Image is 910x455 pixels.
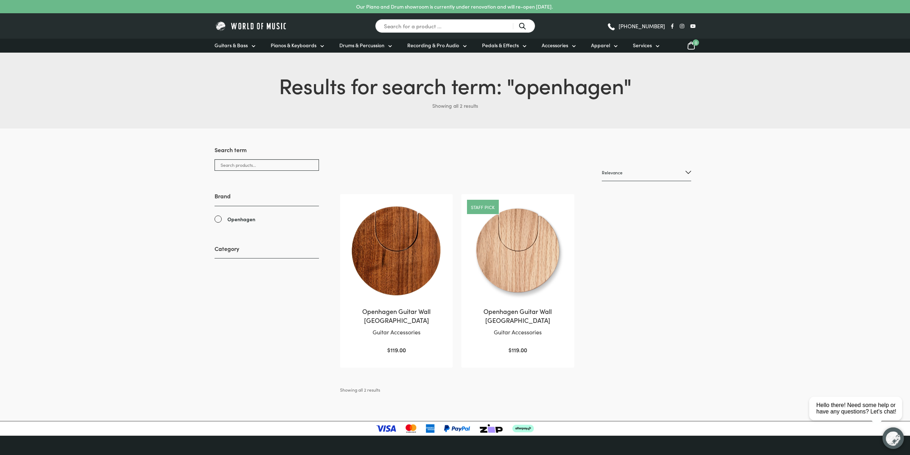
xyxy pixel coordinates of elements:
a: Staff pick [471,205,495,209]
span: Pianos & Keyboards [271,42,316,49]
p: Showing all 2 results [340,385,380,395]
p: Our Piano and Drum showroom is currently under renovation and will re-open [DATE]. [356,3,553,10]
a: Openhagen [215,215,319,223]
h3: Brand [215,192,319,206]
span: 0 [693,39,699,46]
span: $ [387,346,390,354]
img: payment-logos-updated [376,424,534,433]
span: Drums & Percussion [339,42,384,49]
span: openhagen [514,70,624,100]
span: [PHONE_NUMBER] [619,23,665,29]
bdi: 119.00 [387,346,406,354]
p: Guitar Accessories [347,328,446,337]
span: Services [633,42,652,49]
span: $ [508,346,512,354]
span: Recording & Pro Audio [407,42,459,49]
h3: Search term [215,146,319,159]
div: Brand [215,192,319,223]
span: Guitars & Bass [215,42,248,49]
a: [PHONE_NUMBER] [607,21,665,32]
p: Showing all 2 results [215,100,695,111]
img: Openhagen Guitar Wall Mount Walnut [347,201,446,300]
input: Search products... [215,159,319,171]
img: Openhagen Guitar Wall Mount Oak [468,201,567,300]
h3: Category [215,245,319,258]
a: Openhagen Guitar Wall [GEOGRAPHIC_DATA]Guitar Accessories $119.00 [347,201,446,355]
span: Apparel [591,42,610,49]
span: Accessories [542,42,568,49]
p: Guitar Accessories [468,328,567,337]
h2: Openhagen Guitar Wall [GEOGRAPHIC_DATA] [468,307,567,325]
h1: Results for search term: " " [215,70,695,100]
input: Search for a product ... [375,19,535,33]
img: World of Music [215,20,288,32]
span: Openhagen [227,215,255,223]
bdi: 119.00 [508,346,527,354]
span: Pedals & Effects [482,42,519,49]
h2: Openhagen Guitar Wall [GEOGRAPHIC_DATA] [347,307,446,325]
iframe: Chat with our support team [806,376,910,455]
select: Shop order [602,164,691,181]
